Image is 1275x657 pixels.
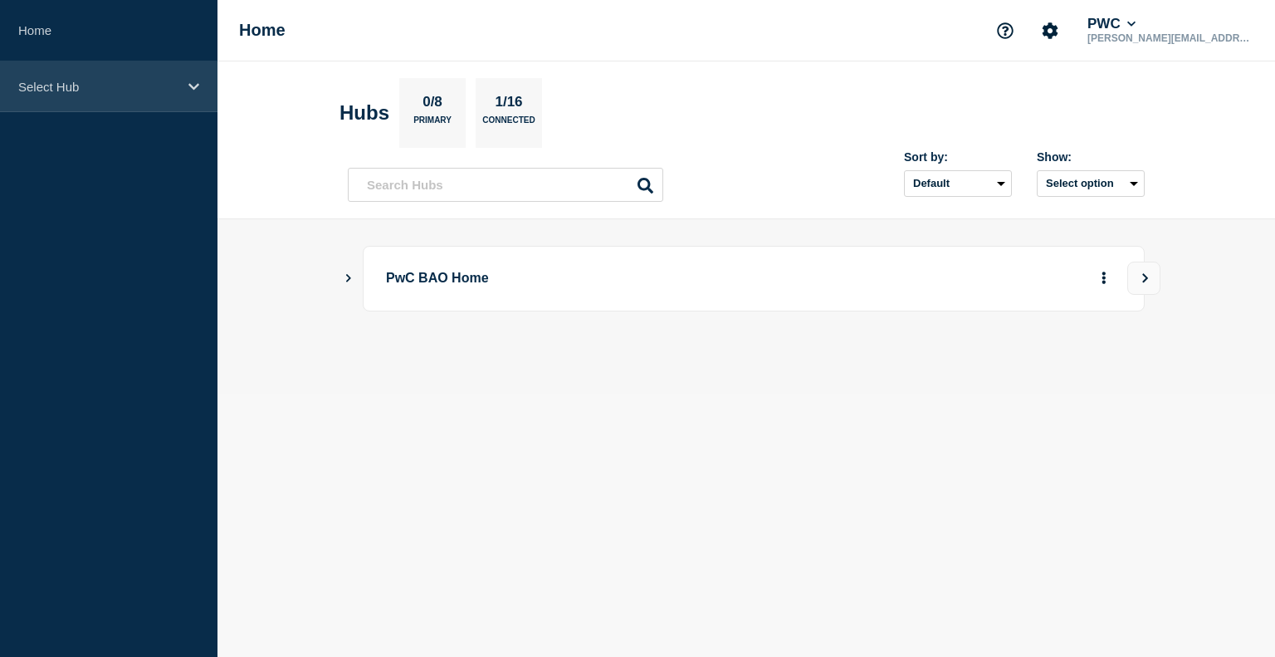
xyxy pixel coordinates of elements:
button: More actions [1093,263,1115,294]
button: Support [988,13,1023,48]
p: [PERSON_NAME][EMAIL_ADDRESS][DOMAIN_NAME] [1084,32,1257,44]
div: Sort by: [904,150,1012,164]
button: View [1127,262,1160,295]
div: Show: [1037,150,1145,164]
p: PwC BAO Home [386,263,845,294]
p: 0/8 [417,94,449,115]
h2: Hubs [340,101,389,125]
p: Connected [482,115,535,133]
p: 1/16 [489,94,529,115]
button: Select option [1037,170,1145,197]
select: Sort by [904,170,1012,197]
p: Select Hub [18,80,178,94]
input: Search Hubs [348,168,663,202]
button: PWC [1084,16,1139,32]
p: Primary [413,115,452,133]
h1: Home [239,21,286,40]
button: Show Connected Hubs [344,272,353,285]
button: Account settings [1033,13,1067,48]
